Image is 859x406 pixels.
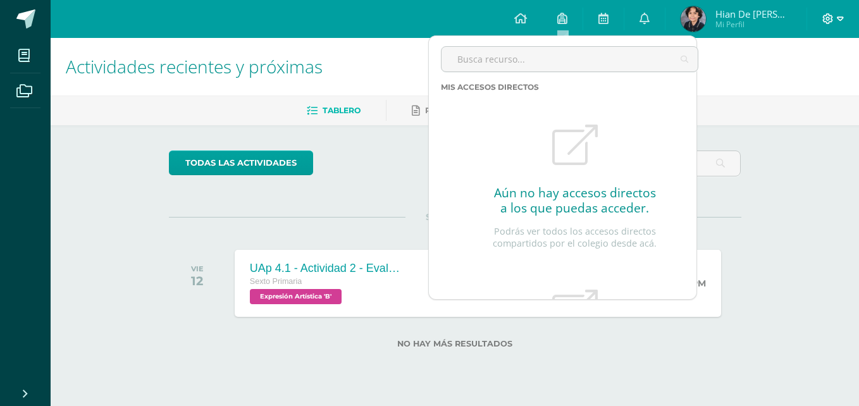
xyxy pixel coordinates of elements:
span: Mi Perfil [715,19,791,30]
h2: Aún no hay accesos directos a los que puedas acceder. [494,185,656,216]
span: Tablero [323,106,361,115]
a: todas las Actividades [169,151,313,175]
a: Pendientes de entrega [412,101,533,121]
span: SEPTIEMBRE [405,211,505,223]
span: Hian de [PERSON_NAME] [715,8,791,20]
div: VIE [191,264,204,273]
div: UAp 4.1 - Actividad 2 - Evaluación de práctica instrumental melodía "Adeste Fideles"/[PERSON_NAME] [250,262,402,275]
input: Busca recurso... [442,47,698,71]
label: No hay más resultados [169,339,741,348]
a: Tablero [307,101,361,121]
span: Mis accesos directos [441,82,539,92]
span: Actividades recientes y próximas [66,54,323,78]
div: 12 [191,273,204,288]
span: Sexto Primaria [250,277,302,286]
span: Pendientes de entrega [425,106,533,115]
span: Expresión Artística 'B' [250,289,342,304]
p: Podrás ver todos los accesos directos compartidos por el colegio desde acá. [484,226,666,249]
img: d54587dd832f484d4da5e2b5a35f1682.png [681,6,706,32]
